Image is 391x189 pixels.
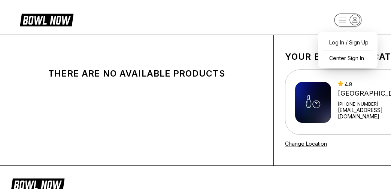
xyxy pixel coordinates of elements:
[322,52,374,65] a: Center Sign In
[34,68,240,79] div: There are no available products
[285,140,327,147] a: Change Location
[295,82,331,123] img: Terre Haute Bowling Center
[322,36,374,49] a: Log In / Sign Up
